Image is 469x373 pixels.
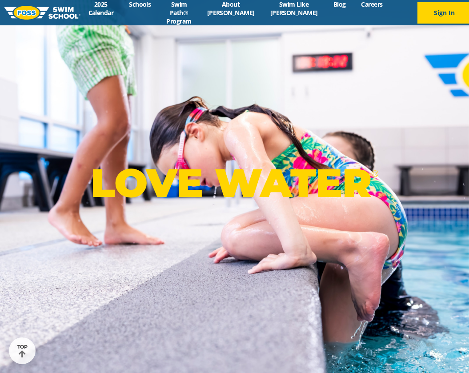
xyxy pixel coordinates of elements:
[4,6,80,20] img: FOSS Swim School Logo
[91,159,378,207] p: LOVE WATER
[371,168,378,179] sup: ®
[17,344,28,358] div: TOP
